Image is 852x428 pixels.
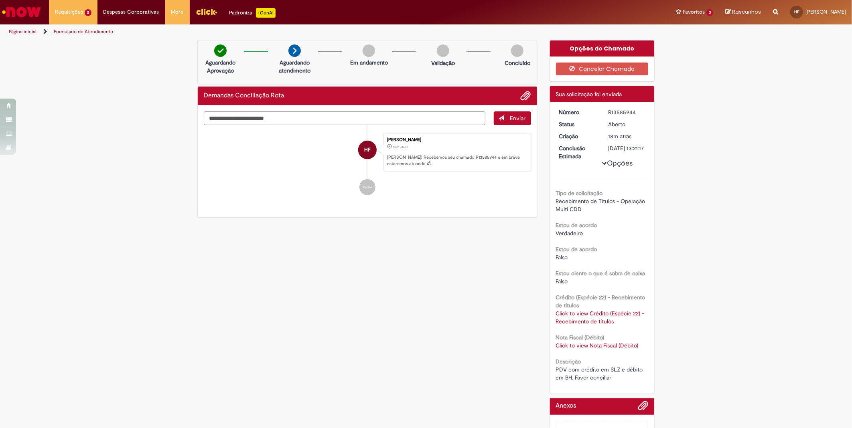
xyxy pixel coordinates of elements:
[556,222,597,229] b: Estou de acordo
[794,9,799,14] span: HF
[9,28,37,35] a: Página inicial
[358,141,377,159] div: Helena Reis Felippe
[54,28,113,35] a: Formulário de Atendimento
[550,40,655,57] div: Opções do Chamado
[6,24,562,39] ul: Trilhas de página
[437,44,449,57] img: img-circle-grey.png
[556,402,576,410] h2: Anexos
[556,294,645,309] b: Crédito (Espécie 22) - Recebimento de títulos
[556,190,603,197] b: Tipo de solicitação
[204,92,284,99] h2: Demandas Conciliação Rota Histórico de tíquete
[553,144,602,160] dt: Conclusão Estimada
[608,120,645,128] div: Aberto
[103,8,159,16] span: Despesas Corporativas
[431,59,455,67] p: Validação
[214,44,227,57] img: check-circle-green.png
[556,91,622,98] span: Sua solicitação foi enviada
[55,8,83,16] span: Requisições
[556,270,645,277] b: Estou ciente o que é sobra de caixa
[505,59,530,67] p: Concluído
[608,133,631,140] span: 18m atrás
[387,154,527,167] p: [PERSON_NAME]! Recebemos seu chamado R13585944 e em breve estaremos atuando.
[805,8,846,15] span: [PERSON_NAME]
[204,133,531,172] li: Helena Reis Felippe
[608,133,631,140] time: 01/10/2025 13:21:12
[683,8,705,16] span: Favoritos
[510,115,526,122] span: Enviar
[387,137,527,142] div: [PERSON_NAME]
[706,9,713,16] span: 3
[608,108,645,116] div: R13585944
[556,63,649,75] button: Cancelar Chamado
[608,132,645,140] div: 01/10/2025 13:21:12
[393,145,408,149] span: 18m atrás
[85,9,91,16] span: 2
[196,6,217,18] img: click_logo_yellow_360x200.png
[556,334,605,341] b: Nota Fiscal (Débito)
[511,44,523,57] img: img-circle-grey.png
[256,8,276,18] p: +GenAi
[732,8,761,16] span: Rascunhos
[363,44,375,57] img: img-circle-grey.png
[553,108,602,116] dt: Número
[556,310,645,325] a: Click to view Crédito (Espécie 22) - Recebimento de títulos
[556,358,581,365] b: Descrição
[556,198,647,213] span: Recebimento de Títulos - Operação Multi CDD
[556,246,597,253] b: Estou de acordo
[521,91,531,101] button: Adicionar anexos
[204,111,485,125] textarea: Digite sua mensagem aqui...
[171,8,184,16] span: More
[553,120,602,128] dt: Status
[229,8,276,18] div: Padroniza
[725,8,761,16] a: Rascunhos
[350,59,388,67] p: Em andamento
[608,144,645,152] div: [DATE] 13:21:17
[556,254,568,261] span: Falso
[201,59,240,75] p: Aguardando Aprovação
[556,342,639,349] a: Click to view Nota Fiscal (Débito)
[556,230,583,237] span: Verdadeiro
[393,145,408,149] time: 01/10/2025 13:21:12
[288,44,301,57] img: arrow-next.png
[556,278,568,285] span: Falso
[556,366,645,381] span: PDV com crédito em SLZ e débito em BH. Favor conciliar
[204,125,531,204] ul: Histórico de tíquete
[494,111,531,125] button: Enviar
[638,400,648,415] button: Adicionar anexos
[364,140,371,159] span: HF
[1,4,42,20] img: ServiceNow
[553,132,602,140] dt: Criação
[275,59,314,75] p: Aguardando atendimento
